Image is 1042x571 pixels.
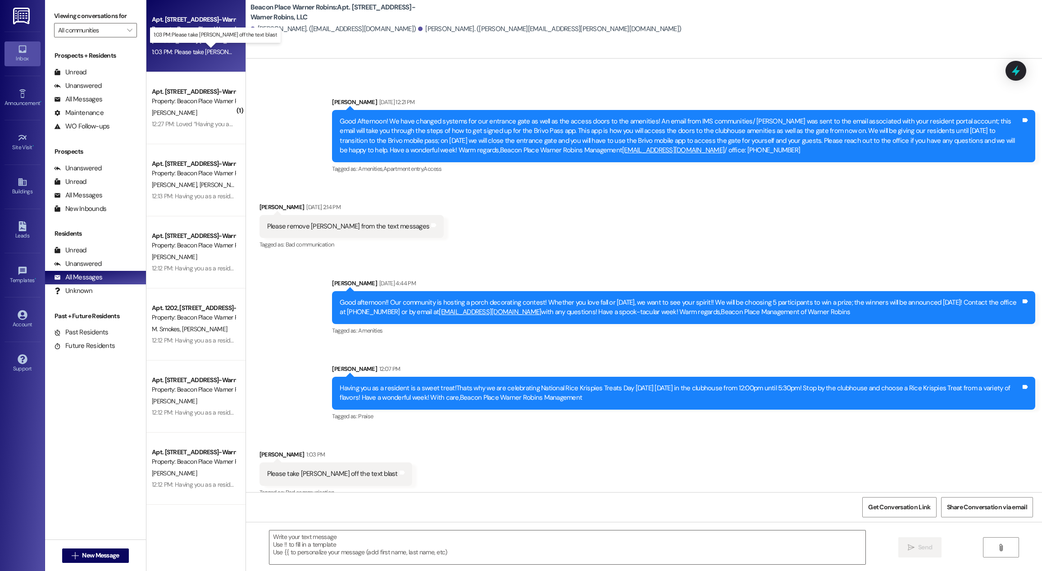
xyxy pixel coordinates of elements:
[622,146,724,155] a: [EMAIL_ADDRESS][DOMAIN_NAME]
[5,219,41,243] a: Leads
[5,130,41,155] a: Site Visit •
[304,202,341,212] div: [DATE] 2:14 PM
[418,24,681,34] div: [PERSON_NAME]. ([PERSON_NAME][EMAIL_ADDRESS][PERSON_NAME][DOMAIN_NAME])
[58,23,123,37] input: All communities
[54,259,102,269] div: Unanswered
[332,162,1035,175] div: Tagged as:
[358,412,373,420] span: Praise
[340,298,1021,317] div: Good afternoon!! Our community is hosting a porch decorating contest! Whether you love fall or [D...
[54,341,115,351] div: Future Residents
[152,253,197,261] span: [PERSON_NAME]
[152,192,1017,200] div: 12:13 PM: Having you as a resident is a sweet treat!Thats why we are celebrating National Rice Kr...
[947,502,1027,512] span: Share Conversation via email
[304,450,325,459] div: 1:03 PM
[152,336,1017,344] div: 12:12 PM: Having you as a resident is a sweet treat!Thats why we are celebrating National Rice Kr...
[377,97,414,107] div: [DATE] 12:21 PM
[340,384,1021,403] div: Having you as a resident is a sweet treat!Thats why we are celebrating National Rice Krispies Tre...
[908,544,915,551] i: 
[127,27,132,34] i: 
[152,48,295,56] div: 1:03 PM: Please take [PERSON_NAME] off the text blast
[267,469,398,479] div: Please take [PERSON_NAME] off the text blast
[54,191,102,200] div: All Messages
[54,81,102,91] div: Unanswered
[862,497,936,517] button: Get Conversation Link
[152,457,235,466] div: Property: Beacon Place Warner Robins
[152,448,235,457] div: Apt. [STREET_ADDRESS]-Warner Robins, LLC
[5,174,41,199] a: Buildings
[259,486,412,499] div: Tagged as:
[182,325,227,333] span: [PERSON_NAME]
[332,97,1035,110] div: [PERSON_NAME]
[13,8,32,24] img: ResiDesk Logo
[5,307,41,332] a: Account
[152,385,235,394] div: Property: Beacon Place Warner Robins
[152,303,235,313] div: Apt. 1202, [STREET_ADDRESS]-Warner Robins, LLC
[152,408,1017,416] div: 12:12 PM: Having you as a resident is a sweet treat!Thats why we are celebrating National Rice Kr...
[332,410,1035,423] div: Tagged as:
[54,122,109,131] div: WO Follow-ups
[152,87,235,96] div: Apt. [STREET_ADDRESS]-Warner Robins, LLC
[152,169,235,178] div: Property: Beacon Place Warner Robins
[54,68,86,77] div: Unread
[199,181,244,189] span: [PERSON_NAME]
[259,202,444,215] div: [PERSON_NAME]
[152,120,1040,128] div: 12:27 PM: Loved “Having you as a resident is a sweet treat!Thats why we are celebrating National ...
[35,276,36,282] span: •
[377,364,400,374] div: 12:07 PM
[199,37,244,45] span: [PERSON_NAME]
[152,231,235,241] div: Apt. [STREET_ADDRESS]-Warner Robins, LLC
[152,37,200,45] span: [PERSON_NAME]
[54,204,106,214] div: New Inbounds
[868,502,930,512] span: Get Conversation Link
[898,537,942,557] button: Send
[54,108,104,118] div: Maintenance
[32,143,34,149] span: •
[267,222,430,231] div: Please remove [PERSON_NAME] from the text messages
[152,325,182,333] span: M. Smokes
[5,352,41,376] a: Support
[62,548,129,563] button: New Message
[72,552,78,559] i: 
[152,159,235,169] div: Apt. [STREET_ADDRESS]-Warner Robins, LLC
[54,95,102,104] div: All Messages
[54,9,137,23] label: Viewing conversations for
[152,24,235,34] div: Property: Beacon Place Warner Robins
[45,51,146,60] div: Prospects + Residents
[54,286,92,296] div: Unknown
[340,117,1021,155] div: Good Afternoon! We have changed systems for our entrance gate as well as the access doors to the ...
[250,3,431,22] b: Beacon Place Warner Robins: Apt. [STREET_ADDRESS]-Warner Robins, LLC
[152,241,235,250] div: Property: Beacon Place Warner Robins
[5,263,41,288] a: Templates •
[54,246,86,255] div: Unread
[377,279,416,288] div: [DATE] 4:44 PM
[152,264,1017,272] div: 12:12 PM: Having you as a resident is a sweet treat!Thats why we are celebrating National Rice Kr...
[152,96,235,106] div: Property: Beacon Place Warner Robins
[383,165,424,173] span: Apartment entry ,
[152,109,197,117] span: [PERSON_NAME]
[82,551,119,560] span: New Message
[259,238,444,251] div: Tagged as:
[45,229,146,238] div: Residents
[259,450,412,462] div: [PERSON_NAME]
[152,313,235,322] div: Property: Beacon Place Warner Robins
[332,279,1035,291] div: [PERSON_NAME]
[152,375,235,385] div: Apt. [STREET_ADDRESS]-Warner Robins, LLC
[5,41,41,66] a: Inbox
[286,489,334,496] span: Bad communication
[152,15,235,24] div: Apt. [STREET_ADDRESS]-Warner Robins, LLC
[332,364,1035,377] div: [PERSON_NAME]
[54,177,86,187] div: Unread
[154,31,277,39] p: 1:03 PM: Please take [PERSON_NAME] off the text blast
[152,480,1017,489] div: 12:12 PM: Having you as a resident is a sweet treat!Thats why we are celebrating National Rice Kr...
[54,328,109,337] div: Past Residents
[439,307,541,316] a: [EMAIL_ADDRESS][DOMAIN_NAME]
[423,165,441,173] span: Access
[332,324,1035,337] div: Tagged as:
[152,181,200,189] span: [PERSON_NAME]
[152,469,197,477] span: [PERSON_NAME]
[54,273,102,282] div: All Messages
[45,311,146,321] div: Past + Future Residents
[358,165,383,173] span: Amenities ,
[54,164,102,173] div: Unanswered
[40,99,41,105] span: •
